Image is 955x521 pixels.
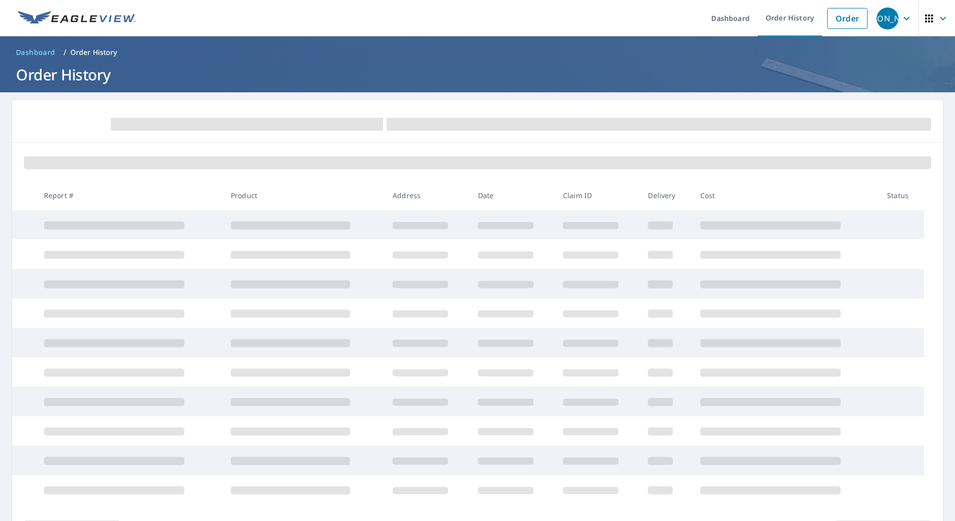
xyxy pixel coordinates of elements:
li: / [63,46,66,58]
th: Date [470,181,555,210]
a: Order [827,8,868,29]
span: Dashboard [16,47,55,57]
a: Dashboard [12,44,59,60]
img: EV Logo [18,11,136,26]
nav: breadcrumb [12,44,943,60]
th: Report # [36,181,223,210]
th: Product [223,181,385,210]
th: Delivery [640,181,692,210]
th: Address [385,181,470,210]
th: Cost [692,181,879,210]
h1: Order History [12,64,943,85]
p: Order History [70,47,117,57]
div: [PERSON_NAME] [877,7,899,29]
th: Claim ID [555,181,640,210]
th: Status [879,181,924,210]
